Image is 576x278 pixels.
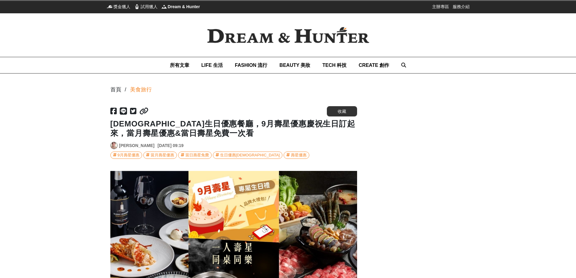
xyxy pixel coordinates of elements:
div: 當日壽星免費 [185,152,209,159]
span: BEAUTY 美妝 [279,63,310,68]
a: 獎金獵人獎金獵人 [107,4,130,10]
div: 當月壽星優惠 [151,152,174,159]
img: 試用獵人 [134,4,140,10]
a: LIFE 生活 [201,57,223,73]
a: 生日優惠[DEMOGRAPHIC_DATA] [213,152,282,159]
h1: [DEMOGRAPHIC_DATA]生日優惠餐廳，9月壽星優惠慶祝生日訂起來，當月壽星優惠&當日壽星免費一次看 [110,119,357,138]
a: CREATE 創作 [359,57,389,73]
span: TECH 科技 [322,63,347,68]
div: 首頁 [110,86,121,94]
a: 9月壽星優惠 [110,152,142,159]
a: 當月壽星優惠 [143,152,177,159]
span: CREATE 創作 [359,63,389,68]
img: Dream & Hunter [161,4,167,10]
img: 獎金獵人 [107,4,113,10]
span: 獎金獵人 [113,4,130,10]
a: TECH 科技 [322,57,347,73]
a: 所有文章 [170,57,189,73]
a: [PERSON_NAME] [119,142,155,149]
img: Avatar [111,142,117,149]
a: 試用獵人試用獵人 [134,4,158,10]
span: 所有文章 [170,63,189,68]
a: 美食旅行 [130,86,152,94]
span: 試用獵人 [141,4,158,10]
a: Avatar [110,142,118,149]
span: LIFE 生活 [201,63,223,68]
div: 生日優惠[DEMOGRAPHIC_DATA] [220,152,280,159]
a: 主辦專區 [432,4,449,10]
div: / [125,86,126,94]
a: FASHION 流行 [235,57,268,73]
a: 壽星優惠 [284,152,309,159]
a: Dream & HunterDream & Hunter [161,4,200,10]
a: 服務介紹 [453,4,470,10]
span: FASHION 流行 [235,63,268,68]
div: 壽星優惠 [291,152,307,159]
span: Dream & Hunter [168,4,200,10]
div: [DATE] 09:19 [158,142,184,149]
a: BEAUTY 美妝 [279,57,310,73]
div: 9月壽星優惠 [118,152,139,159]
a: 當日壽星免費 [178,152,212,159]
button: 收藏 [327,106,357,116]
img: Dream & Hunter [197,17,379,53]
